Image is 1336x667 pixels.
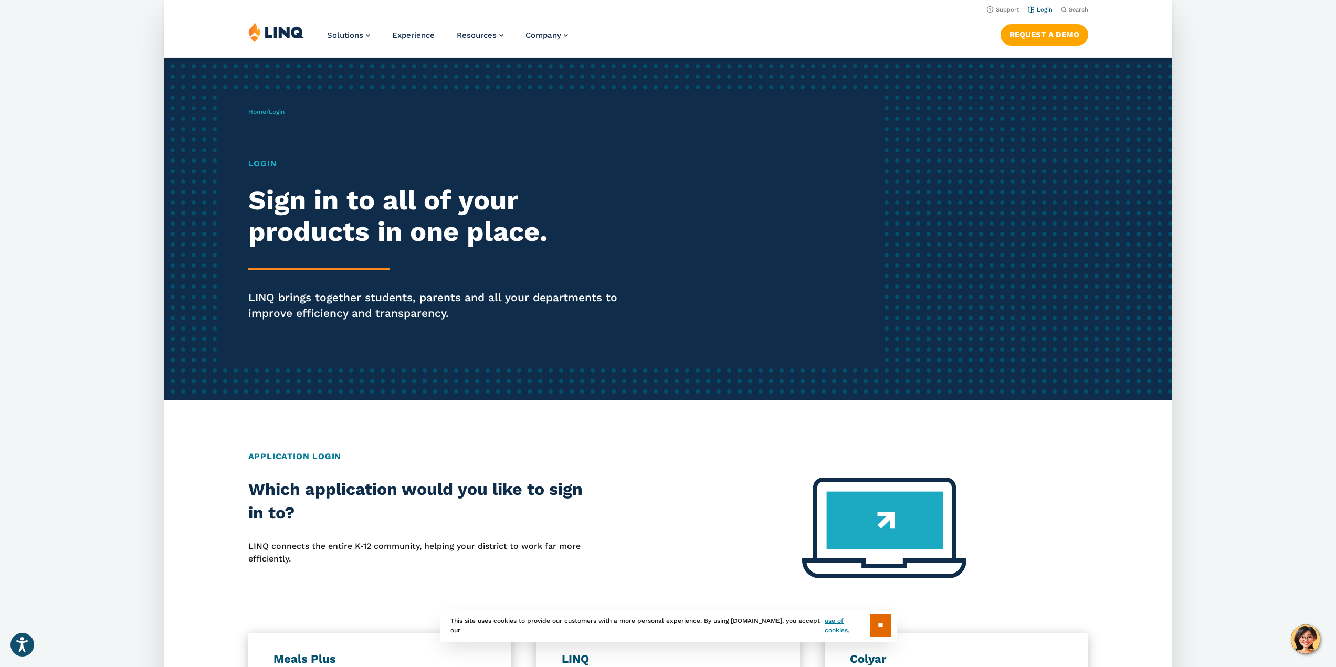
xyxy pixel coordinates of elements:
nav: Utility Navigation [164,3,1172,15]
h3: LINQ [562,652,774,666]
a: Company [525,30,568,40]
span: / [248,108,285,115]
span: Solutions [327,30,363,40]
a: Support [986,6,1019,13]
img: LINQ | K‑12 Software [248,22,304,42]
a: Home [248,108,266,115]
h3: Meals Plus [273,652,486,666]
span: Search [1068,6,1088,13]
span: Login [269,108,285,115]
p: LINQ connects the entire K‑12 community, helping your district to work far more efficiently. [248,540,584,566]
a: Resources [457,30,503,40]
h3: Colyar [850,652,1063,666]
div: This site uses cookies to provide our customers with a more personal experience. By using [DOMAIN... [440,609,897,642]
button: Hello, have a question? Let’s chat. [1291,624,1320,654]
span: Company [525,30,561,40]
button: Open Search Bar [1060,6,1088,14]
h1: Login [248,157,637,170]
nav: Primary Navigation [327,22,568,57]
h2: Sign in to all of your products in one place. [248,185,637,248]
a: Login [1027,6,1052,13]
span: Resources [457,30,497,40]
a: use of cookies. [825,616,869,635]
a: Request a Demo [1000,24,1088,45]
h2: Application Login [248,450,1088,463]
p: LINQ brings together students, parents and all your departments to improve efficiency and transpa... [248,290,637,321]
nav: Button Navigation [1000,22,1088,45]
a: Experience [392,30,435,40]
h2: Which application would you like to sign in to? [248,478,584,525]
a: Solutions [327,30,370,40]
